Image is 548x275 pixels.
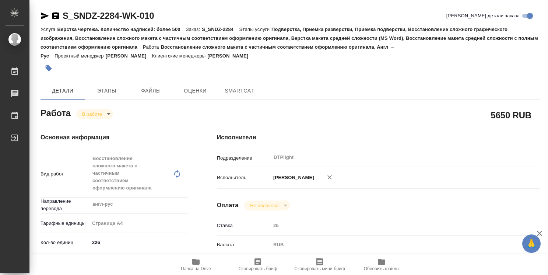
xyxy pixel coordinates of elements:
[41,220,89,227] p: Тарифные единицы
[41,239,89,246] p: Кол-во единиц
[165,254,227,275] button: Папка на Drive
[41,27,538,50] p: Подверстка, Приемка разверстки, Приемка подверстки, Восстановление сложного графического изображе...
[41,198,89,212] p: Направление перевода
[76,109,113,119] div: В работе
[45,86,80,95] span: Детали
[244,201,289,210] div: В работе
[217,174,271,181] p: Исполнитель
[525,236,538,251] span: 🙏
[446,12,520,20] span: [PERSON_NAME] детали заказа
[207,53,254,59] p: [PERSON_NAME]
[322,169,338,185] button: Удалить исполнителя
[41,60,57,76] button: Добавить тэг
[89,86,124,95] span: Этапы
[227,254,289,275] button: Скопировать бриф
[491,109,531,121] h2: 5650 RUB
[271,239,513,251] div: RUB
[217,201,239,210] h4: Оплата
[186,27,202,32] p: Заказ:
[41,44,394,59] p: Восстановление сложного макета с частичным соответствием оформлению оригинала, Англ → Рус
[271,174,314,181] p: [PERSON_NAME]
[57,27,186,32] p: Верстка чертежа. Количество надписей: более 500
[364,266,400,271] span: Обновить файлы
[217,154,271,162] p: Подразделение
[202,27,239,32] p: S_SNDZ-2284
[351,254,412,275] button: Обновить файлы
[222,86,257,95] span: SmartCat
[217,222,271,229] p: Ставка
[239,27,271,32] p: Этапы услуги
[522,234,541,253] button: 🙏
[89,217,187,230] div: Страница А4
[80,111,104,117] button: В работе
[271,220,513,231] input: Пустое поле
[55,53,105,59] p: Проектный менеджер
[181,266,211,271] span: Папка на Drive
[294,266,345,271] span: Скопировать мини-бриф
[152,53,208,59] p: Клиентские менеджеры
[41,27,57,32] p: Услуга
[41,106,71,119] h2: Работа
[89,237,187,248] input: ✎ Введи что-нибудь
[217,133,540,142] h4: Исполнители
[133,86,169,95] span: Файлы
[63,11,154,21] a: S_SNDZ-2284-WK-010
[41,170,89,178] p: Вид работ
[41,11,49,20] button: Скопировать ссылку для ЯМессенджера
[106,53,152,59] p: [PERSON_NAME]
[41,133,187,142] h4: Основная информация
[238,266,277,271] span: Скопировать бриф
[289,254,351,275] button: Скопировать мини-бриф
[143,44,161,50] p: Работа
[51,11,60,20] button: Скопировать ссылку
[217,241,271,248] p: Валюта
[248,202,281,209] button: Не оплачена
[178,86,213,95] span: Оценки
